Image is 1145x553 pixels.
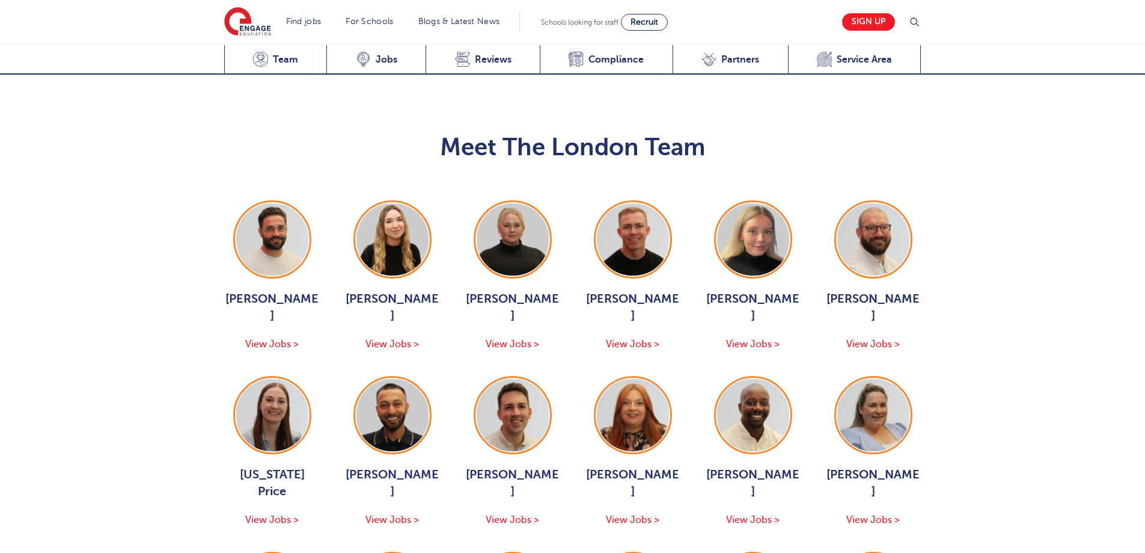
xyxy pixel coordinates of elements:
a: Service Area [788,45,921,75]
img: Parth Patel [356,379,429,451]
a: For Schools [346,17,393,26]
img: Bethany Johnson [477,203,549,276]
a: Reviews [426,45,540,75]
img: Simon Whitcombe [837,203,909,276]
span: View Jobs > [245,339,299,350]
img: Zack Neal [597,203,669,276]
a: [PERSON_NAME] View Jobs > [825,376,921,528]
h2: Meet The London Team [224,133,921,162]
a: [PERSON_NAME] View Jobs > [465,376,561,528]
img: Joseph Weeden [477,379,549,451]
a: Blogs & Latest News [418,17,500,26]
a: [US_STATE] Price View Jobs > [224,376,320,528]
a: [PERSON_NAME] View Jobs > [585,200,681,352]
span: [PERSON_NAME] [344,291,441,324]
span: View Jobs > [486,339,539,350]
span: [PERSON_NAME] [585,291,681,324]
span: View Jobs > [486,514,539,525]
span: [PERSON_NAME] [705,291,801,324]
span: View Jobs > [726,339,780,350]
img: Georgia Price [236,379,308,451]
span: View Jobs > [365,339,419,350]
a: Jobs [326,45,426,75]
img: Teshome Dennis [717,379,789,451]
span: Service Area [837,54,892,66]
span: View Jobs > [606,339,659,350]
a: [PERSON_NAME] View Jobs > [224,200,320,352]
span: View Jobs > [846,514,900,525]
a: [PERSON_NAME] View Jobs > [585,376,681,528]
span: Partners [721,54,759,66]
span: View Jobs > [726,514,780,525]
a: [PERSON_NAME] View Jobs > [344,200,441,352]
span: View Jobs > [365,514,419,525]
img: Engage Education [224,7,271,37]
span: [PERSON_NAME] [705,466,801,500]
span: Recruit [631,17,658,26]
img: Jack Hope [236,203,308,276]
a: Recruit [621,14,668,31]
span: [PERSON_NAME] [344,466,441,500]
span: [PERSON_NAME] [465,466,561,500]
span: Schools looking for staff [541,18,618,26]
span: [PERSON_NAME] [224,291,320,324]
img: Laura Dunne [597,379,669,451]
a: Team [224,45,327,75]
span: [PERSON_NAME] [825,466,921,500]
span: Jobs [376,54,397,66]
span: View Jobs > [846,339,900,350]
a: [PERSON_NAME] View Jobs > [705,200,801,352]
a: [PERSON_NAME] View Jobs > [344,376,441,528]
span: Compliance [588,54,644,66]
img: Alice Thwaites [356,203,429,276]
span: [PERSON_NAME] [585,466,681,500]
a: Partners [673,45,788,75]
span: View Jobs > [245,514,299,525]
span: [PERSON_NAME] [825,291,921,324]
img: Isabel Murphy [717,203,789,276]
span: [US_STATE] Price [224,466,320,500]
span: [PERSON_NAME] [465,291,561,324]
span: View Jobs > [606,514,659,525]
a: Find jobs [286,17,322,26]
a: [PERSON_NAME] View Jobs > [825,200,921,352]
span: Reviews [475,54,511,66]
img: Grace Lampard [837,379,909,451]
a: Compliance [540,45,673,75]
a: [PERSON_NAME] View Jobs > [705,376,801,528]
a: Sign up [842,13,895,31]
a: [PERSON_NAME] View Jobs > [465,200,561,352]
span: Team [273,54,298,66]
